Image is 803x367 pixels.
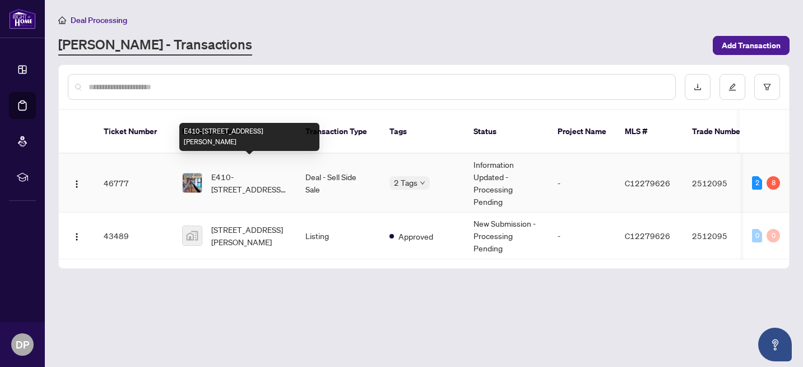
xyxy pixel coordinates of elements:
span: edit [728,83,736,91]
button: edit [720,74,745,100]
span: DP [16,337,29,352]
span: filter [763,83,771,91]
th: MLS # [616,110,683,154]
td: 46777 [95,154,173,213]
td: 2512095 [683,154,762,213]
td: 43489 [95,213,173,259]
span: down [420,180,425,186]
div: 0 [767,229,780,242]
img: thumbnail-img [183,173,202,192]
td: Listing [296,213,380,259]
button: download [685,74,711,100]
span: Deal Processing [71,15,127,25]
button: Open asap [758,328,792,361]
th: Project Name [549,110,616,154]
button: Logo [68,227,86,245]
span: Add Transaction [722,36,781,54]
th: Tags [380,110,465,154]
td: New Submission - Processing Pending [465,213,549,259]
img: Logo [72,180,81,189]
span: Approved [398,230,433,242]
span: home [58,16,66,24]
td: - [549,154,616,213]
a: [PERSON_NAME] - Transactions [58,35,252,56]
span: E410-[STREET_ADDRESS][PERSON_NAME] [211,171,287,195]
span: [STREET_ADDRESS][PERSON_NAME] [211,223,287,248]
td: Information Updated - Processing Pending [465,154,549,213]
button: filter [754,74,780,100]
span: 2 Tags [394,176,417,189]
th: Ticket Number [95,110,173,154]
span: download [694,83,702,91]
span: C12279626 [625,231,670,241]
th: Trade Number [683,110,762,154]
td: 2512095 [683,213,762,259]
span: C12279626 [625,178,670,188]
div: 8 [767,176,780,190]
div: E410-[STREET_ADDRESS][PERSON_NAME] [179,123,319,151]
td: Deal - Sell Side Sale [296,154,380,213]
th: Transaction Type [296,110,380,154]
div: 0 [752,229,762,242]
img: logo [9,8,36,29]
th: Status [465,110,549,154]
td: - [549,213,616,259]
button: Logo [68,174,86,192]
img: Logo [72,232,81,241]
img: thumbnail-img [183,226,202,245]
th: Property Address [173,110,296,154]
div: 2 [752,176,762,190]
button: Add Transaction [713,36,790,55]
